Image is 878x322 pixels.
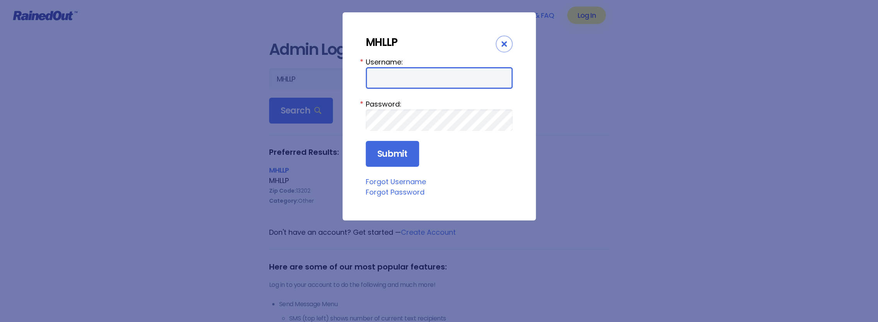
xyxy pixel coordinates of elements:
a: Forgot Password [366,187,425,197]
label: Username: [366,57,513,67]
label: Password: [366,99,513,109]
a: Forgot Username [366,177,426,186]
div: MHLLP [366,36,496,49]
input: Submit [366,141,419,167]
div: Close [496,36,513,53]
